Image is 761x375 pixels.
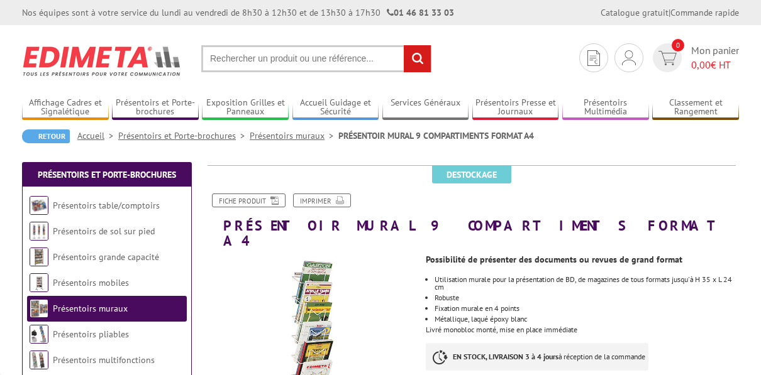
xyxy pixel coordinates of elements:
img: Présentoirs de sol sur pied [30,222,48,241]
img: Présentoirs grande capacité [30,247,48,266]
a: Présentoirs Multimédia [562,97,649,118]
a: Présentoirs multifonctions [53,354,155,366]
img: Présentoirs table/comptoirs [30,196,48,215]
strong: Possibilité de présenter des documents ou revues de grand format [426,254,682,265]
span: Mon panier [691,43,739,72]
p: à réception de la commande [426,343,648,371]
a: Présentoirs table/comptoirs [53,200,160,211]
a: Exposition Grilles et Panneaux [202,97,289,118]
a: Affichage Cadres et Signalétique [22,97,109,118]
a: Accueil [77,130,118,141]
li: Utilisation murale pour la présentation de BD, de magazines de tous formats jusqu'à H 35 x L 24 cm [435,276,739,291]
div: | [601,6,739,19]
img: Présentoirs multifonctions [30,351,48,369]
img: Présentoirs pliables [30,325,48,344]
span: Destockage [432,166,511,183]
a: Services Généraux [382,97,469,118]
img: Présentoirs mobiles [30,273,48,292]
a: Fiche produit [212,193,286,207]
img: devis rapide [622,50,636,65]
a: Présentoirs et Porte-brochures [112,97,199,118]
input: Rechercher un produit ou une référence... [201,45,431,72]
span: 0,00 [691,58,711,71]
a: Présentoirs et Porte-brochures [118,130,250,141]
li: Métallique, laqué époxy blanc [435,315,739,323]
strong: 01 46 81 33 03 [387,7,454,18]
span: 0 [672,39,684,52]
li: Robuste [435,294,739,302]
a: Imprimer [293,193,351,207]
div: Nos équipes sont à votre service du lundi au vendredi de 8h30 à 12h30 et de 13h30 à 17h30 [22,6,454,19]
img: devis rapide [587,50,600,66]
img: Présentoirs muraux [30,299,48,318]
a: Présentoirs mobiles [53,277,129,288]
img: Edimeta [22,38,182,84]
li: Fixation murale en 4 points [435,305,739,312]
a: Catalogue gratuit [601,7,669,18]
input: rechercher [404,45,431,72]
a: Présentoirs Presse et Journaux [472,97,559,118]
a: devis rapide 0 Mon panier 0,00€ HT [650,43,739,72]
a: Classement et Rangement [652,97,739,118]
span: € HT [691,58,739,72]
a: Retour [22,129,70,143]
strong: EN STOCK, LIVRAISON 3 à 4 jours [453,352,558,361]
a: Accueil Guidage et Sécurité [292,97,379,118]
a: Présentoirs grande capacité [53,251,159,263]
a: Présentoirs pliables [53,329,129,340]
a: Présentoirs muraux [250,130,338,141]
a: Présentoirs muraux [53,303,128,314]
a: Commande rapide [670,7,739,18]
a: Présentoirs et Porte-brochures [38,169,176,180]
li: PRÉSENTOIR MURAL 9 COMPARTIMENTS FORMAT A4 [338,129,534,142]
a: Présentoirs de sol sur pied [53,226,155,237]
img: devis rapide [658,51,677,65]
